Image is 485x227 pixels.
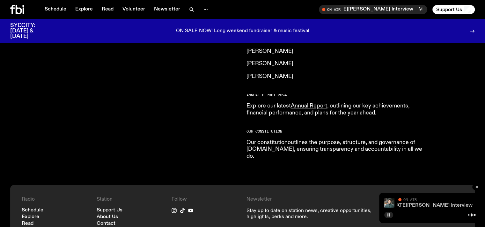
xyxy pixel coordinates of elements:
a: Mornings with [PERSON_NAME] / [US_STATE][PERSON_NAME] Interview [298,203,473,208]
button: On AirMornings with [PERSON_NAME] / [US_STATE][PERSON_NAME] InterviewMornings with [PERSON_NAME] ... [319,5,427,14]
h4: Radio [22,196,89,203]
img: Radio presenter Ben Hansen sits in front of a wall of photos and an fbi radio sign. Film photo. B... [384,198,394,208]
span: On Air [403,197,417,202]
h4: Station [97,196,164,203]
p: [PERSON_NAME] [246,48,430,55]
a: Read [98,5,117,14]
a: Contact [97,221,115,226]
h2: Our Constitution [246,130,430,133]
p: Stay up to date on station news, creative opportunities, highlights, perks and more. [246,208,388,220]
a: Support Us [97,208,122,213]
a: Our constitution [246,140,288,145]
a: Explore [71,5,97,14]
a: Read [22,221,33,226]
a: Volunteer [119,5,149,14]
a: About Us [97,215,118,219]
button: Support Us [432,5,475,14]
p: [PERSON_NAME] [246,73,430,80]
a: Schedule [22,208,43,213]
a: Schedule [41,5,70,14]
p: ON SALE NOW! Long weekend fundraiser & music festival [176,28,309,34]
a: Newsletter [150,5,184,14]
h3: SYDCITY: [DATE] & [DATE] [10,23,51,39]
span: Support Us [436,7,462,12]
a: Annual Report [291,103,327,109]
p: [PERSON_NAME] [246,60,430,67]
a: Explore [22,215,39,219]
p: outlines the purpose, structure, and governance of [DOMAIN_NAME], ensuring transparency and accou... [246,139,430,160]
p: Explore our latest , outlining our key achievements, financial performance, and plans for the yea... [246,103,430,116]
h4: Newsletter [246,196,388,203]
h2: Annual report 2024 [246,93,430,97]
h4: Follow [172,196,239,203]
